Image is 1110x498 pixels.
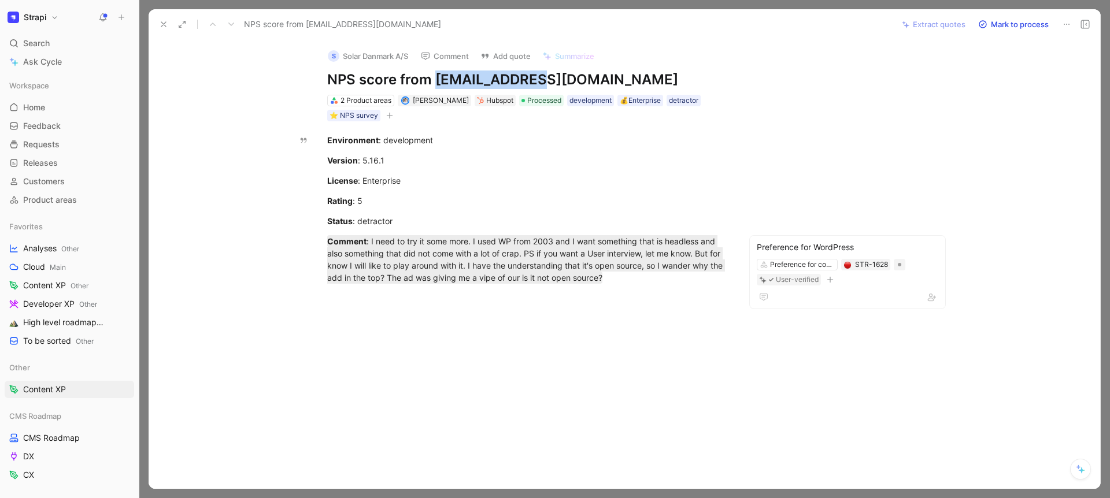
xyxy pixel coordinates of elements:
button: Extract quotes [897,16,971,32]
button: ⛰️ [7,315,21,329]
div: : 5.16.1 [327,154,727,166]
span: Requests [23,139,60,150]
a: Content XP [5,381,134,398]
h1: Strapi [24,12,46,23]
a: Requests [5,136,134,153]
strong: Rating [327,196,353,206]
a: To be sortedOther [5,332,134,350]
div: ⭐️ NPS survey [330,110,378,121]
span: Developer XP [23,298,97,310]
a: Ask Cycle [5,53,134,70]
span: Ask Cycle [23,55,62,69]
button: Comment [416,48,474,64]
span: Other [76,337,94,345]
a: Releases [5,154,134,172]
span: CMS Roadmap [9,410,61,422]
div: STR-1628 [855,259,888,270]
div: Hubspot [486,95,513,106]
span: Other [71,281,88,290]
div: : Enterprise [327,174,727,187]
a: Product areas [5,191,134,209]
button: StrapiStrapi [5,9,61,25]
span: Customers [23,176,65,187]
a: Content XPOther [5,277,134,294]
a: CMS Roadmap [5,429,134,447]
mark: : I need to try it some more. I used WP from 2003 and I want something that is headless and also ... [327,235,725,284]
div: S [328,50,339,62]
span: Main [50,263,66,272]
div: Preference for competitors [770,259,835,270]
span: Other [61,244,79,253]
span: Product areas [23,194,77,206]
span: Search [23,36,50,50]
div: : development [327,134,727,146]
div: : 5 [327,195,727,207]
div: Favorites [5,218,134,235]
span: Other [79,300,97,309]
span: NPS score from [EMAIL_ADDRESS][DOMAIN_NAME] [244,17,441,31]
div: CMS Roadmap [5,407,134,425]
a: Developer XPOther [5,295,134,313]
a: CX [5,466,134,484]
h1: NPS score from [EMAIL_ADDRESS][DOMAIN_NAME] [327,70,727,89]
img: ⛰️ [9,318,18,327]
div: 💰Enterprise [620,95,661,106]
a: DX [5,448,134,465]
strong: Comment [327,236,367,246]
span: Releases [23,157,58,169]
span: Workspace [9,80,49,91]
button: SSolar Danmark A/S [323,47,413,65]
strong: License [327,176,358,185]
span: Analyses [23,243,79,255]
span: Content XP [23,280,88,292]
span: CMS Roadmap [23,432,80,444]
span: High level roadmap [23,317,107,329]
span: Other [9,362,30,373]
div: : detractor [327,215,727,227]
div: Search [5,35,134,52]
div: OtherContent XP [5,359,134,398]
button: Summarize [537,48,600,64]
span: Content XP [23,384,66,395]
img: 🔴 [844,262,851,269]
strong: Version [327,155,358,165]
span: To be sorted [23,335,94,347]
strong: Status [327,216,353,226]
div: detractor [669,95,698,106]
img: avatar [402,98,408,104]
div: User-verified [776,274,819,285]
span: CX [23,469,34,481]
div: Other [5,359,134,376]
a: Feedback [5,117,134,135]
span: Summarize [555,51,594,61]
button: Mark to process [973,16,1054,32]
span: Processed [527,95,561,106]
button: 🔴 [843,261,852,269]
span: Favorites [9,221,43,232]
strong: Environment [327,135,379,145]
div: Workspace [5,77,134,94]
button: Add quote [475,48,536,64]
span: Cloud [23,261,66,273]
span: Feedback [23,120,61,132]
div: development [569,95,612,106]
div: 2 Product areas [341,95,391,106]
div: CMS RoadmapCMS RoadmapDXCX [5,407,134,484]
img: Strapi [8,12,19,23]
span: Home [23,102,45,113]
span: [PERSON_NAME] [413,96,469,105]
a: AnalysesOther [5,240,134,257]
span: DX [23,451,34,462]
div: Preference for WordPress [757,240,938,254]
a: Home [5,99,134,116]
div: Processed [519,95,564,106]
a: Customers [5,173,134,190]
a: ⛰️High level roadmapOther [5,314,134,331]
a: CloudMain [5,258,134,276]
